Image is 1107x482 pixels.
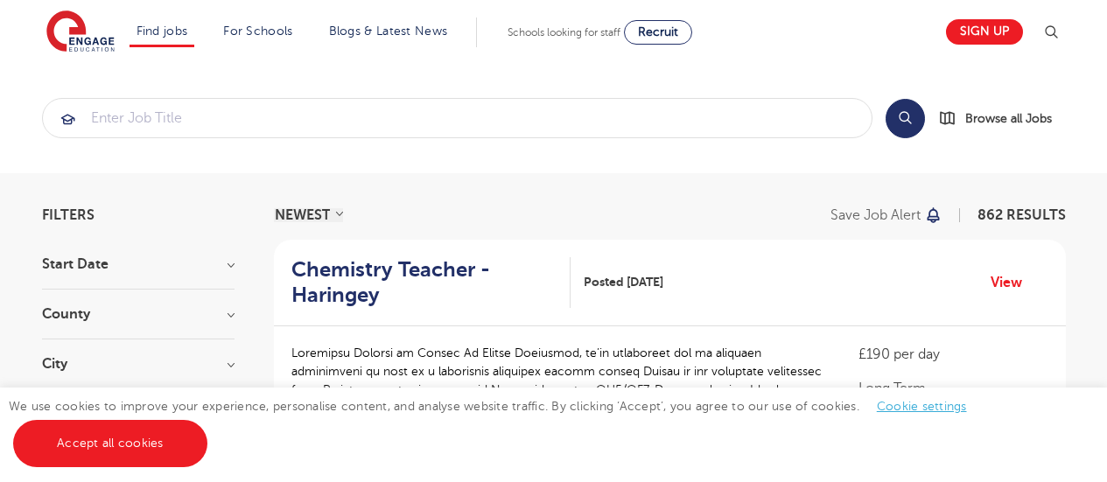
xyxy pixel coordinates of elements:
a: Sign up [946,19,1023,45]
a: Cookie settings [877,400,967,413]
a: Recruit [624,20,692,45]
h2: Chemistry Teacher - Haringey [291,257,557,308]
button: Search [886,99,925,138]
p: £190 per day [858,344,1047,365]
p: Long Term [858,378,1047,399]
p: Loremipsu Dolorsi am Consec Ad Elitse Doeiusmod, te’in utlaboreet dol ma aliquaen adminimveni qu ... [291,344,824,399]
a: View [991,271,1035,294]
h3: County [42,307,235,321]
h3: City [42,357,235,371]
img: Engage Education [46,10,115,54]
div: Submit [42,98,872,138]
span: We use cookies to improve your experience, personalise content, and analyse website traffic. By c... [9,400,984,450]
span: Recruit [638,25,678,38]
a: Chemistry Teacher - Haringey [291,257,571,308]
span: Browse all Jobs [965,108,1052,129]
span: Posted [DATE] [584,273,663,291]
h3: Start Date [42,257,235,271]
input: Submit [43,99,872,137]
a: Find jobs [137,24,188,38]
span: 862 RESULTS [977,207,1066,223]
a: Browse all Jobs [939,108,1066,129]
a: For Schools [223,24,292,38]
p: Save job alert [830,208,921,222]
span: Filters [42,208,95,222]
button: Save job alert [830,208,943,222]
a: Blogs & Latest News [329,24,448,38]
a: Accept all cookies [13,420,207,467]
span: Schools looking for staff [508,26,620,38]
